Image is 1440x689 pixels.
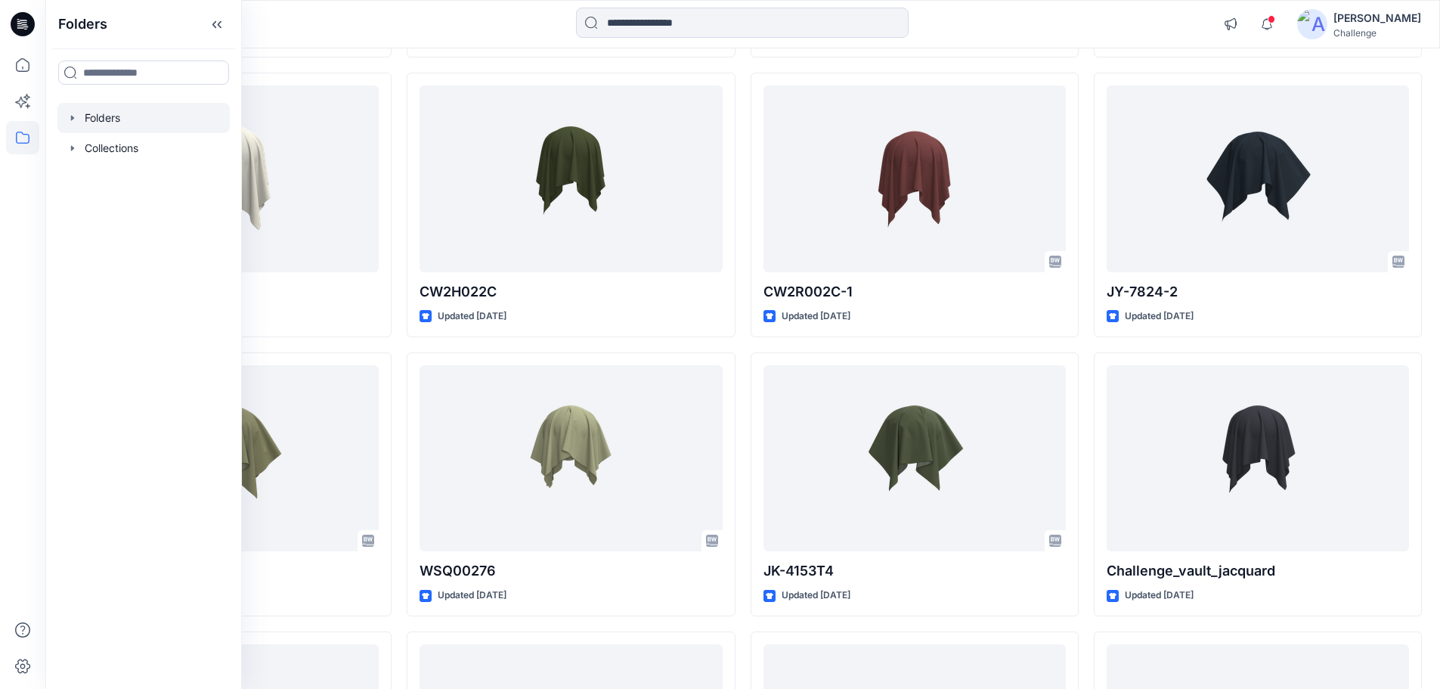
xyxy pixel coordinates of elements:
p: Updated [DATE] [782,309,850,324]
a: JY-7824-2 [1107,85,1409,272]
p: JY-7824-2 [1107,281,1409,303]
div: [PERSON_NAME] [1333,9,1421,27]
a: CW2R002C-1 [763,85,1066,272]
p: WSQ00276 [420,560,722,582]
a: WSQ00276 [420,365,722,552]
a: Challenge_vault_jacquard [1107,365,1409,552]
p: Updated [DATE] [438,588,506,604]
a: CW2H022C [420,85,722,272]
p: CW2H022C [420,281,722,303]
img: avatar [1297,9,1327,39]
p: Updated [DATE] [782,588,850,604]
p: CW2R002C-1 [763,281,1066,303]
a: JK-4153T4 [763,365,1066,552]
p: JK-4153T4 [763,560,1066,582]
p: Challenge_vault_jacquard [1107,560,1409,582]
p: Updated [DATE] [1125,309,1194,324]
p: Updated [DATE] [1125,588,1194,604]
p: Updated [DATE] [438,309,506,324]
div: Challenge [1333,27,1421,39]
